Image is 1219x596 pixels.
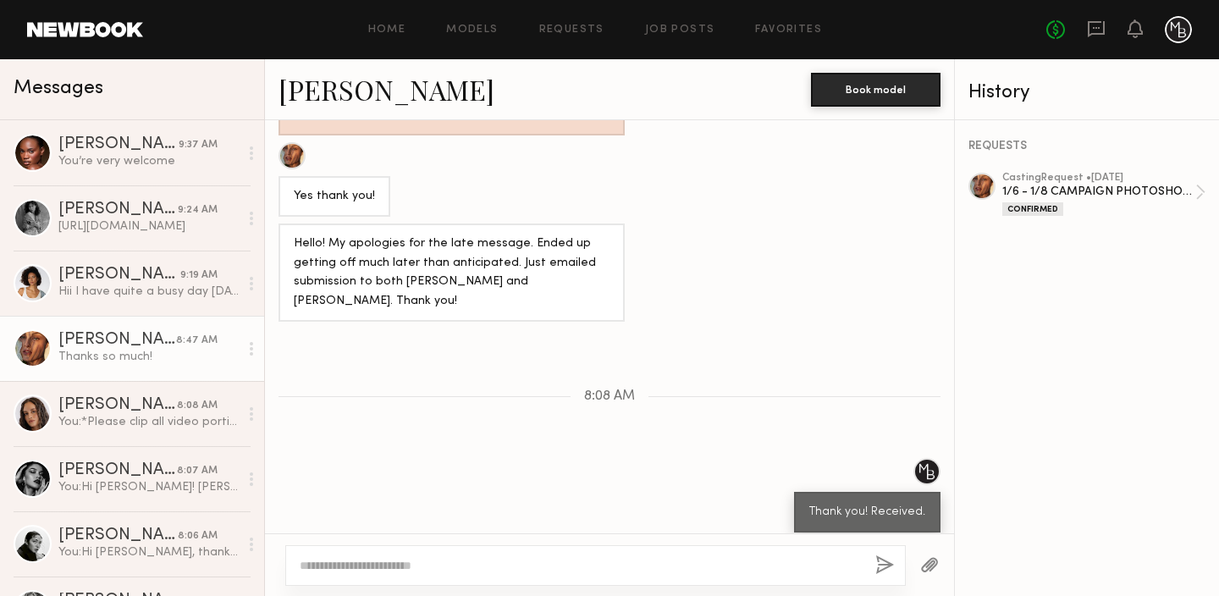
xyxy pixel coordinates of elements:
div: Yes thank you! [294,187,375,207]
div: You: Hi [PERSON_NAME], thank you for getting back to me. We completely understand. We hope to rec... [58,544,239,560]
div: 8:07 AM [177,463,218,479]
div: Thanks so much! [58,349,239,365]
div: [PERSON_NAME] [58,332,176,349]
div: [PERSON_NAME] [58,201,178,218]
div: You: Hi [PERSON_NAME]! [PERSON_NAME] is our old photoshoot coordinator -- you can email your self... [58,479,239,495]
div: 8:47 AM [176,333,218,349]
div: Confirmed [1002,202,1063,216]
div: 8:06 AM [178,528,218,544]
button: Book model [811,73,940,107]
div: History [968,83,1205,102]
div: 9:37 AM [179,137,218,153]
div: [PERSON_NAME] [58,462,177,479]
div: Hello! My apologies for the late message. Ended up getting off much later than anticipated. Just ... [294,235,609,312]
div: [PERSON_NAME] [58,267,180,284]
a: Home [368,25,406,36]
span: Messages [14,79,103,98]
a: castingRequest •[DATE]1/6 - 1/8 CAMPAIGN PHOTOSHOOTConfirmed [1002,173,1205,216]
a: Requests [539,25,604,36]
a: Book model [811,81,940,96]
div: [PERSON_NAME] [58,136,179,153]
div: You’re very welcome [58,153,239,169]
div: 8:08 AM [177,398,218,414]
a: [PERSON_NAME] [279,71,494,108]
div: 1/6 - 1/8 CAMPAIGN PHOTOSHOOT [1002,184,1195,200]
div: [PERSON_NAME] [58,527,178,544]
div: Thank you! Received. [809,503,925,522]
div: casting Request • [DATE] [1002,173,1195,184]
a: Favorites [755,25,822,36]
div: REQUESTS [968,141,1205,152]
div: [PERSON_NAME] [58,397,177,414]
div: You: *Please clip all video portions together to submit 1 final video, no separate clips *Please ... [58,414,239,430]
div: [URL][DOMAIN_NAME] [58,218,239,235]
div: 9:24 AM [178,202,218,218]
span: 8:08 AM [584,389,635,404]
a: Models [446,25,498,36]
div: 9:19 AM [180,268,218,284]
a: Job Posts [645,25,715,36]
div: Hii I have quite a busy day [DATE] but I will get it to you by 2p sharp! [58,284,239,300]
